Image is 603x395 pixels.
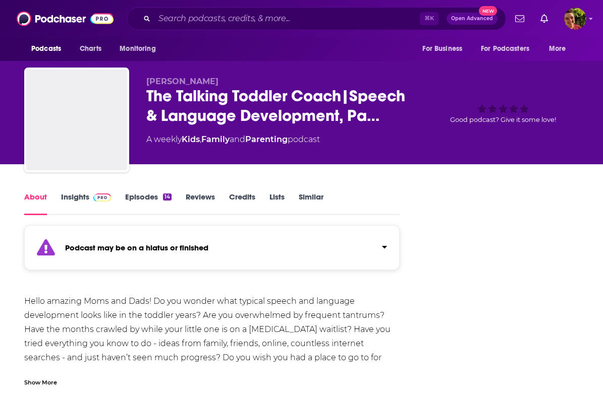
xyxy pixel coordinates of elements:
[447,13,498,25] button: Open AdvancedNew
[80,42,101,56] span: Charts
[230,135,245,144] span: and
[24,231,400,270] section: Click to expand status details
[186,192,215,215] a: Reviews
[245,135,288,144] a: Parenting
[154,11,420,27] input: Search podcasts, credits, & more...
[549,42,566,56] span: More
[61,192,111,215] a: InsightsPodchaser Pro
[73,39,107,58] a: Charts
[542,39,579,58] button: open menu
[31,42,61,56] span: Podcasts
[163,193,172,201] div: 14
[146,134,320,146] div: A weekly podcast
[182,135,200,144] a: Kids
[564,8,586,30] img: User Profile
[564,8,586,30] span: Logged in as Marz
[269,192,285,215] a: Lists
[481,42,529,56] span: For Podcasters
[65,243,208,252] strong: Podcast may be on a hiatus or finished
[422,42,462,56] span: For Business
[415,39,475,58] button: open menu
[474,39,544,58] button: open menu
[450,116,556,123] span: Good podcast? Give it some love!
[93,193,111,202] img: Podchaser Pro
[127,7,506,30] div: Search podcasts, credits, & more...
[420,12,438,25] span: ⌘ K
[24,39,74,58] button: open menu
[120,42,155,56] span: Monitoring
[479,6,497,16] span: New
[113,39,169,58] button: open menu
[511,10,528,27] a: Show notifications dropdown
[125,192,172,215] a: Episodes14
[146,77,218,86] span: [PERSON_NAME]
[564,8,586,30] button: Show profile menu
[451,16,493,21] span: Open Advanced
[536,10,552,27] a: Show notifications dropdown
[200,135,201,144] span: ,
[229,192,255,215] a: Credits
[24,192,47,215] a: About
[17,9,114,28] img: Podchaser - Follow, Share and Rate Podcasts
[299,192,323,215] a: Similar
[427,77,579,139] div: Good podcast? Give it some love!
[201,135,230,144] a: Family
